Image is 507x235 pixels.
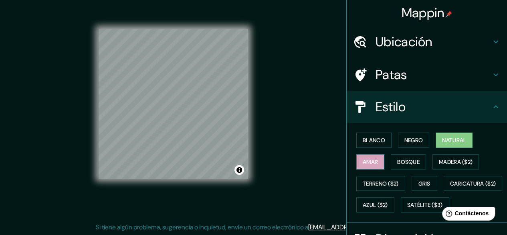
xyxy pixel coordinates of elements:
[398,133,430,148] button: Negro
[436,133,473,148] button: Natural
[96,223,308,231] font: Si tiene algún problema, sugerencia o inquietud, envíe un correo electrónico a
[363,137,385,144] font: Blanco
[450,180,496,187] font: Caricatura ($2)
[308,223,407,231] a: [EMAIL_ADDRESS][DOMAIN_NAME]
[439,158,473,166] font: Madera ($2)
[407,202,443,209] font: Satélite ($3)
[436,204,498,226] iframe: Lanzador de widgets de ayuda
[418,180,430,187] font: Gris
[446,11,452,17] img: pin-icon.png
[442,137,466,144] font: Natural
[356,133,392,148] button: Blanco
[234,165,244,175] button: Activar o desactivar atribución
[412,176,437,191] button: Gris
[404,137,423,144] font: Negro
[401,197,449,213] button: Satélite ($3)
[376,66,407,83] font: Patas
[356,176,405,191] button: Terreno ($2)
[356,154,384,170] button: Amar
[376,33,432,50] font: Ubicación
[347,26,507,58] div: Ubicación
[376,98,406,115] font: Estilo
[444,176,503,191] button: Caricatura ($2)
[99,29,248,179] canvas: Mapa
[363,180,399,187] font: Terreno ($2)
[391,154,426,170] button: Bosque
[363,202,388,209] font: Azul ($2)
[397,158,420,166] font: Bosque
[432,154,479,170] button: Madera ($2)
[356,197,394,213] button: Azul ($2)
[402,4,444,21] font: Mappin
[347,59,507,91] div: Patas
[363,158,378,166] font: Amar
[347,91,507,123] div: Estilo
